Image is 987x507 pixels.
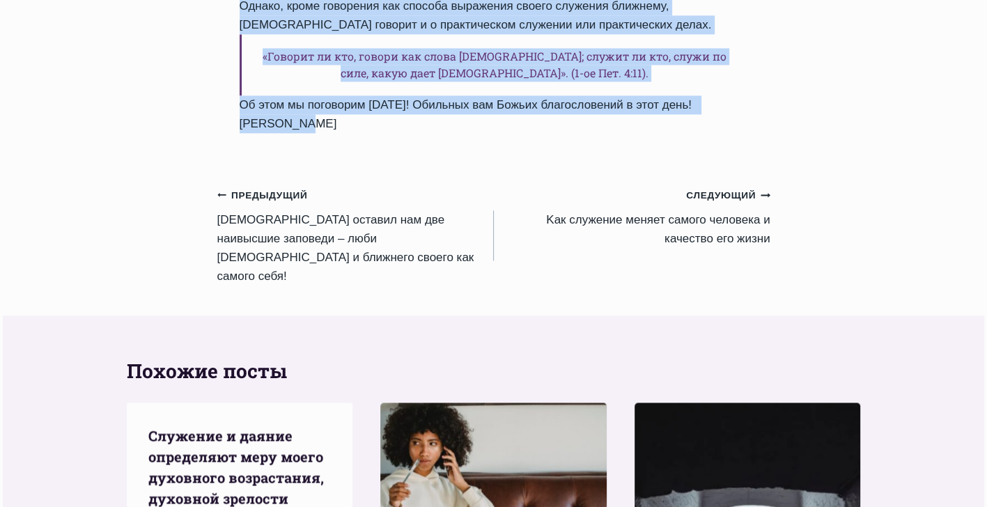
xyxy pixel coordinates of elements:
[217,185,770,286] nav: Записи
[217,188,308,203] small: Предыдущий
[217,185,494,286] a: Предыдущий[DEMOGRAPHIC_DATA] оставил нам две наивысшие заповеди – люби [DEMOGRAPHIC_DATA] и ближн...
[494,185,770,248] a: СледующийKак служение меняет самого человека и качество его жизни
[240,34,748,95] h6: «Говорит ли кто, говори как слова [DEMOGRAPHIC_DATA]; служит ли кто, служи по силе, какую дает [D...
[127,357,861,386] h2: Похожие посты
[686,188,770,203] small: Следующий
[148,426,324,507] a: Служение и даяние определяют меру моего духовного возрастания, духовной зрелости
